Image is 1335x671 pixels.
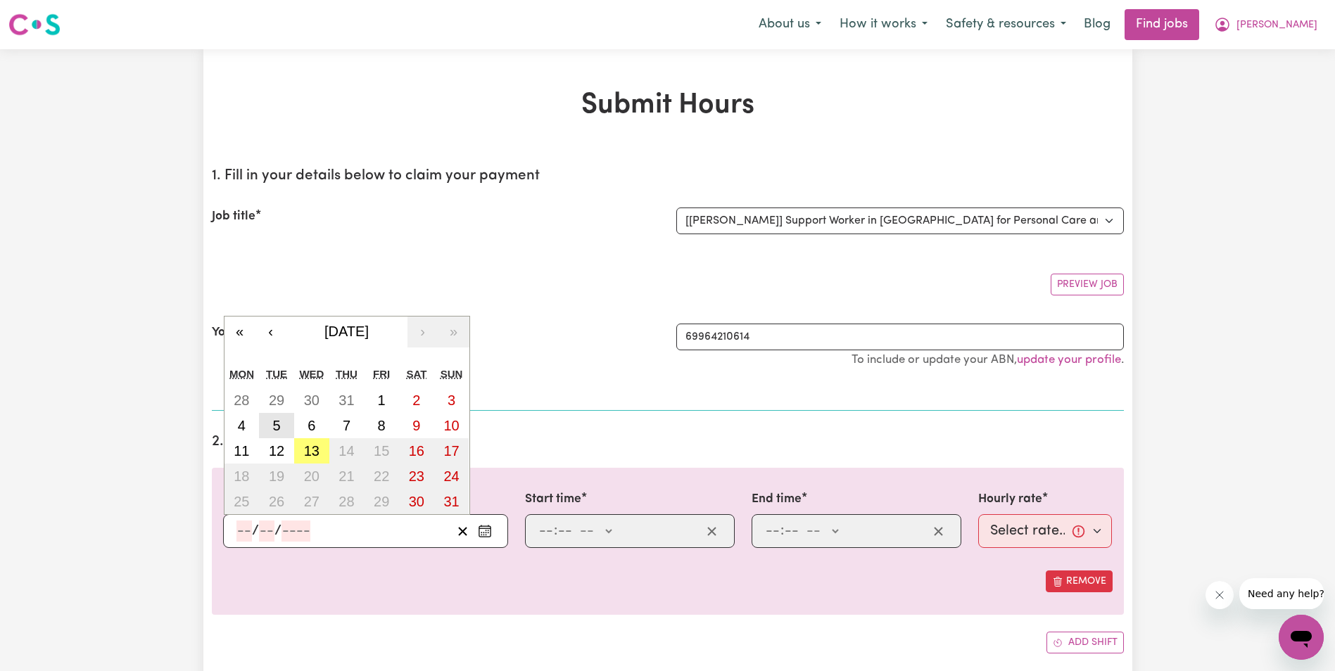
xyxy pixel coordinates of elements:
[378,392,386,408] abbr: August 1, 2025
[212,89,1124,122] h1: Submit Hours
[294,489,329,514] button: August 27, 2025
[259,413,294,438] button: August 5, 2025
[234,392,249,408] abbr: July 28, 2025
[329,464,365,489] button: August 21, 2025
[329,388,365,413] button: July 31, 2025
[937,10,1075,39] button: Safety & resources
[324,324,369,339] span: [DATE]
[448,392,455,408] abbr: August 3, 2025
[252,523,259,539] span: /
[784,520,799,542] input: --
[234,494,249,509] abbr: August 25, 2025
[259,438,294,464] button: August 12, 2025
[434,388,469,413] button: August 3, 2025
[452,520,474,542] button: Clear date
[1236,18,1317,33] span: [PERSON_NAME]
[224,438,260,464] button: August 11, 2025
[538,520,554,542] input: --
[409,443,424,459] abbr: August 16, 2025
[8,12,61,37] img: Careseekers logo
[443,494,459,509] abbr: August 31, 2025
[373,368,390,380] abbr: Friday
[272,418,280,433] abbr: August 5, 2025
[407,317,438,347] button: ›
[374,468,389,484] abbr: August 22, 2025
[1205,10,1327,39] button: My Account
[434,413,469,438] button: August 10, 2025
[308,418,315,433] abbr: August 6, 2025
[274,523,281,539] span: /
[8,8,61,41] a: Careseekers logo
[269,494,284,509] abbr: August 26, 2025
[409,494,424,509] abbr: August 30, 2025
[1279,615,1324,660] iframe: Button to launch messaging window
[329,489,365,514] button: August 28, 2025
[765,520,780,542] input: --
[212,207,255,226] label: Job title
[399,413,434,438] button: August 9, 2025
[294,464,329,489] button: August 20, 2025
[364,489,399,514] button: August 29, 2025
[409,468,424,484] abbr: August 23, 2025
[364,413,399,438] button: August 8, 2025
[269,392,284,408] abbr: July 29, 2025
[399,489,434,514] button: August 30, 2025
[978,490,1042,509] label: Hourly rate
[212,167,1124,185] h2: 1. Fill in your details below to claim your payment
[234,468,249,484] abbr: August 18, 2025
[304,392,319,408] abbr: July 30, 2025
[224,317,255,347] button: «
[364,464,399,489] button: August 22, 2025
[434,438,469,464] button: August 17, 2025
[406,368,426,380] abbr: Saturday
[1017,354,1121,366] a: update your profile
[412,418,420,433] abbr: August 9, 2025
[339,468,354,484] abbr: August 21, 2025
[281,520,310,542] input: ----
[554,523,557,539] span: :
[299,368,324,380] abbr: Wednesday
[329,413,365,438] button: August 7, 2025
[434,464,469,489] button: August 24, 2025
[374,494,389,509] abbr: August 29, 2025
[304,494,319,509] abbr: August 27, 2025
[364,388,399,413] button: August 1, 2025
[224,413,260,438] button: August 4, 2025
[443,468,459,484] abbr: August 24, 2025
[339,392,354,408] abbr: July 31, 2025
[212,433,1124,451] h2: 2. Enter the details of your shift(s)
[286,317,407,347] button: [DATE]
[378,418,386,433] abbr: August 8, 2025
[441,368,463,380] abbr: Sunday
[234,443,249,459] abbr: August 11, 2025
[434,489,469,514] button: August 31, 2025
[212,324,265,342] label: Your ABN
[474,520,496,542] button: Enter the date of care work
[399,464,434,489] button: August 23, 2025
[443,443,459,459] abbr: August 17, 2025
[224,388,260,413] button: July 28, 2025
[443,418,459,433] abbr: August 10, 2025
[266,368,287,380] abbr: Tuesday
[255,317,286,347] button: ‹
[259,489,294,514] button: August 26, 2025
[269,443,284,459] abbr: August 12, 2025
[438,317,469,347] button: »
[223,490,325,509] label: Date of care work
[259,388,294,413] button: July 29, 2025
[269,468,284,484] abbr: August 19, 2025
[294,438,329,464] button: August 13, 2025
[224,489,260,514] button: August 25, 2025
[412,392,420,408] abbr: August 2, 2025
[294,413,329,438] button: August 6, 2025
[339,443,354,459] abbr: August 14, 2025
[830,10,937,39] button: How it works
[224,464,260,489] button: August 18, 2025
[229,368,254,380] abbr: Monday
[304,443,319,459] abbr: August 13, 2025
[339,494,354,509] abbr: August 28, 2025
[259,464,294,489] button: August 19, 2025
[1239,578,1324,609] iframe: Message from company
[1206,581,1234,609] iframe: Close message
[525,490,581,509] label: Start time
